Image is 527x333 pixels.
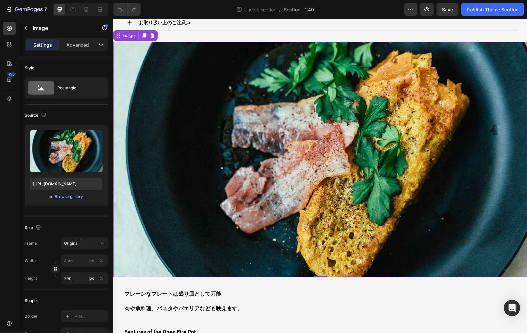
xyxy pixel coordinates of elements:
div: 450 [6,72,16,77]
img: preview-image [30,130,103,172]
button: 7 [3,3,50,16]
div: Publish Theme Section [467,6,519,13]
div: % [99,258,103,264]
input: https://example.com/image.jpg [30,178,103,190]
label: Frame [25,240,37,246]
span: Original [64,240,79,246]
div: Browse gallery [55,194,83,200]
button: Save [437,3,459,16]
div: Rectangle [57,80,98,96]
p: Advanced [66,41,89,48]
div: Border [25,313,38,319]
button: Browse gallery [54,193,84,200]
button: Publish Theme Section [461,3,524,16]
div: Shape [25,298,37,304]
div: Open Intercom Messenger [504,300,520,316]
div: % [99,275,103,281]
button: Original [61,237,108,249]
button: % [88,257,96,265]
div: px [89,275,94,281]
div: Source [25,111,48,120]
button: px [97,257,105,265]
button: % [88,274,96,282]
span: / [279,6,281,13]
div: Add... [75,314,106,320]
div: px [89,258,94,264]
div: Undo/Redo [113,3,141,16]
strong: Features of the Open Fire Pot [11,310,83,317]
div: Style [25,65,34,71]
span: Theme section [243,6,278,13]
label: Height [25,275,37,281]
div: Size [25,223,42,233]
p: 7 [44,5,47,13]
button: px [97,274,105,282]
p: Image [33,24,90,32]
input: px% [61,272,108,284]
span: Save [442,7,453,12]
p: Settings [33,41,52,48]
label: Width [25,258,36,264]
span: or [49,193,53,201]
span: Section - 240 [284,6,314,13]
input: px% [61,255,108,267]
